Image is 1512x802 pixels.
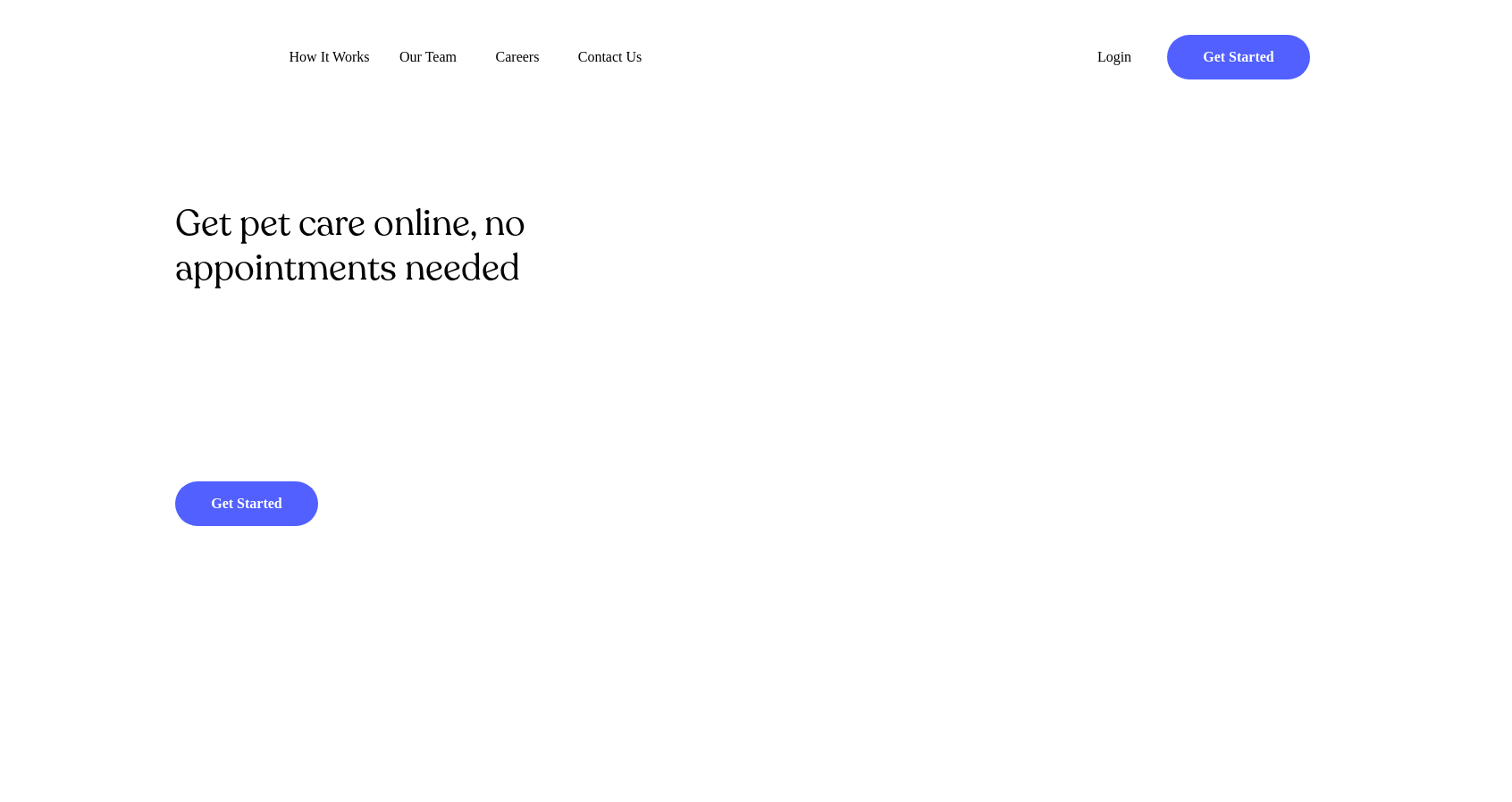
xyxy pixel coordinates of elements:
span: Careers [474,48,561,65]
a: Contact Us [563,48,657,66]
strong: Get Started [211,496,282,511]
a: Our Team [384,48,472,66]
a: Login [1073,35,1155,79]
strong: Get Started [1203,49,1274,64]
span: How It Works [276,48,382,65]
span: Contact Us [563,48,657,65]
a: Get Started [175,481,318,526]
a: How It Works [276,48,382,66]
a: Get Started [1167,35,1310,79]
span: Get pet care online, no appointments needed [175,199,525,292]
span: Our Team [384,48,472,65]
span: Login [1073,48,1155,65]
a: Careers [474,48,561,66]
